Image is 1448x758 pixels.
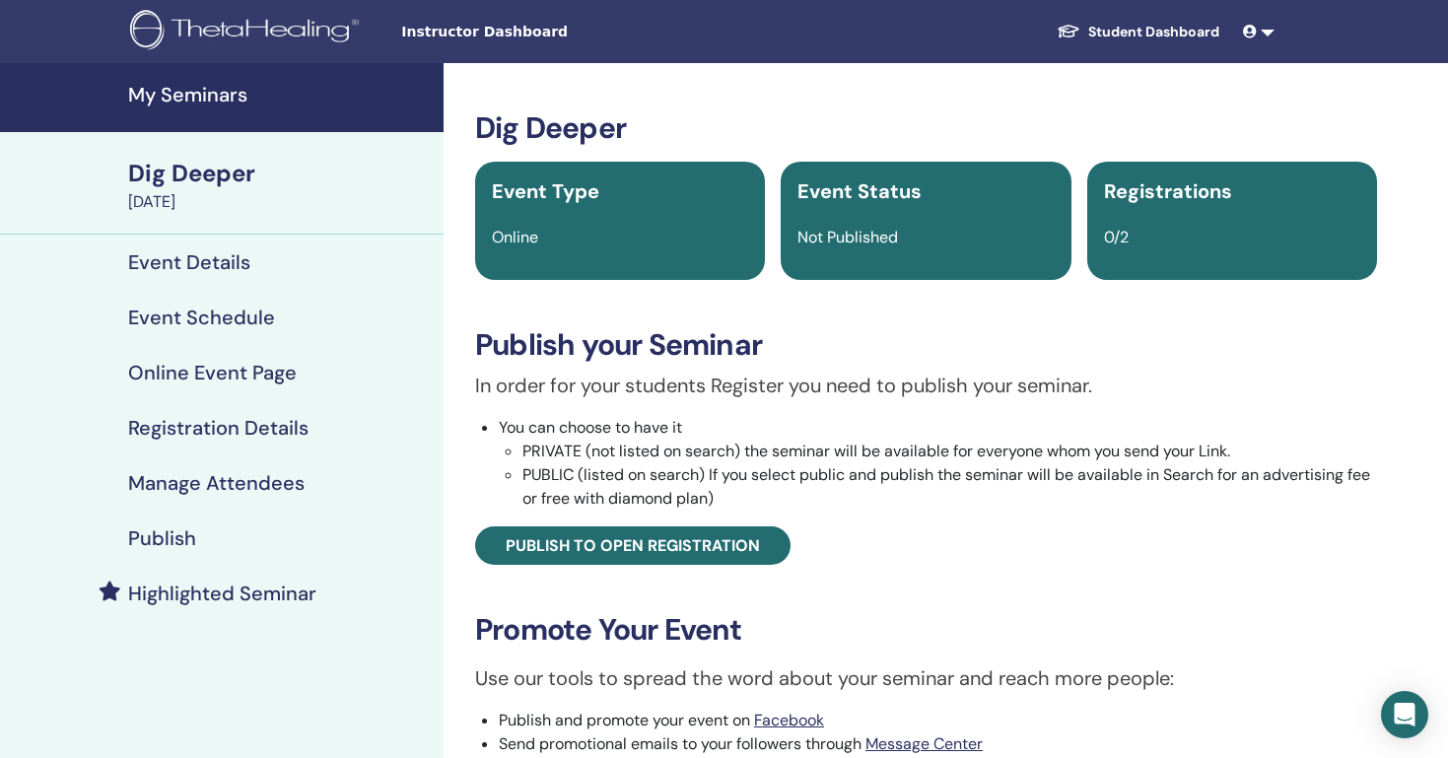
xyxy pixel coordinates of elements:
[492,227,538,247] span: Online
[128,471,305,495] h4: Manage Attendees
[475,371,1377,400] p: In order for your students Register you need to publish your seminar.
[1057,23,1080,39] img: graduation-cap-white.svg
[116,157,444,214] a: Dig Deeper[DATE]
[499,709,1377,732] li: Publish and promote your event on
[128,526,196,550] h4: Publish
[522,440,1377,463] li: PRIVATE (not listed on search) the seminar will be available for everyone whom you send your Link.
[522,463,1377,511] li: PUBLIC (listed on search) If you select public and publish the seminar will be available in Searc...
[865,733,983,754] a: Message Center
[475,327,1377,363] h3: Publish your Seminar
[128,582,316,605] h4: Highlighted Seminar
[128,416,309,440] h4: Registration Details
[128,83,432,106] h4: My Seminars
[475,110,1377,146] h3: Dig Deeper
[797,178,922,204] span: Event Status
[401,22,697,42] span: Instructor Dashboard
[475,526,791,565] a: Publish to open registration
[1104,227,1129,247] span: 0/2
[1041,14,1235,50] a: Student Dashboard
[128,306,275,329] h4: Event Schedule
[1104,178,1232,204] span: Registrations
[506,535,760,556] span: Publish to open registration
[130,10,366,54] img: logo.png
[475,612,1377,648] h3: Promote Your Event
[797,227,898,247] span: Not Published
[1381,691,1428,738] div: Open Intercom Messenger
[492,178,599,204] span: Event Type
[128,250,250,274] h4: Event Details
[475,663,1377,693] p: Use our tools to spread the word about your seminar and reach more people:
[499,732,1377,756] li: Send promotional emails to your followers through
[499,416,1377,511] li: You can choose to have it
[128,190,432,214] div: [DATE]
[754,710,824,730] a: Facebook
[128,157,432,190] div: Dig Deeper
[128,361,297,384] h4: Online Event Page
